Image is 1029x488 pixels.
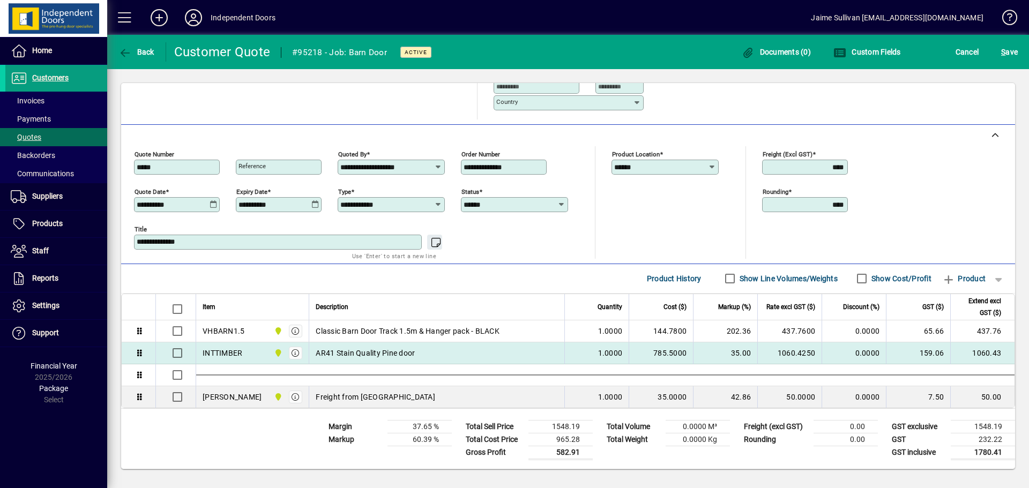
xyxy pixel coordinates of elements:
[950,342,1015,364] td: 1060.43
[629,342,693,364] td: 785.5000
[950,320,1015,342] td: 437.76
[5,211,107,237] a: Products
[886,420,951,433] td: GST exclusive
[32,46,52,55] span: Home
[886,433,951,446] td: GST
[739,433,814,446] td: Rounding
[739,420,814,433] td: Freight (excl GST)
[211,9,275,26] div: Independent Doors
[11,133,41,141] span: Quotes
[461,187,479,195] mat-label: Status
[338,150,367,157] mat-label: Quoted by
[843,301,879,313] span: Discount (%)
[11,96,44,105] span: Invoices
[316,392,435,402] span: Freight from [GEOGRAPHIC_DATA]
[135,150,174,157] mat-label: Quote number
[718,301,751,313] span: Markup (%)
[271,391,284,403] span: Timaru
[886,320,950,342] td: 65.66
[5,128,107,146] a: Quotes
[32,73,69,82] span: Customers
[629,386,693,408] td: 35.0000
[886,386,950,408] td: 7.50
[956,43,979,61] span: Cancel
[950,386,1015,408] td: 50.00
[238,162,266,170] mat-label: Reference
[598,392,623,402] span: 1.0000
[693,386,757,408] td: 42.86
[922,301,944,313] span: GST ($)
[5,238,107,265] a: Staff
[822,320,886,342] td: 0.0000
[460,433,528,446] td: Total Cost Price
[5,92,107,110] a: Invoices
[203,301,215,313] span: Item
[352,250,436,262] mat-hint: Use 'Enter' to start a new line
[323,433,387,446] td: Markup
[764,392,815,402] div: 50.0000
[116,42,157,62] button: Back
[460,420,528,433] td: Total Sell Price
[1001,43,1018,61] span: ave
[886,342,950,364] td: 159.06
[32,328,59,337] span: Support
[763,187,788,195] mat-label: Rounding
[831,42,904,62] button: Custom Fields
[942,270,986,287] span: Product
[5,292,107,319] a: Settings
[528,433,593,446] td: 965.28
[937,269,991,288] button: Product
[528,446,593,459] td: 582.91
[39,384,68,393] span: Package
[316,348,415,358] span: AR41 Stain Quality Pine door
[814,420,878,433] td: 0.00
[32,274,58,282] span: Reports
[666,420,730,433] td: 0.0000 M³
[833,48,901,56] span: Custom Fields
[11,115,51,123] span: Payments
[107,42,166,62] app-page-header-button: Back
[461,150,500,157] mat-label: Order number
[629,320,693,342] td: 144.7800
[663,301,687,313] span: Cost ($)
[5,183,107,210] a: Suppliers
[739,42,814,62] button: Documents (0)
[32,192,63,200] span: Suppliers
[598,348,623,358] span: 1.0000
[741,48,811,56] span: Documents (0)
[496,98,518,106] mat-label: Country
[5,110,107,128] a: Payments
[822,386,886,408] td: 0.0000
[647,270,702,287] span: Product History
[174,43,271,61] div: Customer Quote
[11,169,74,178] span: Communications
[643,269,706,288] button: Product History
[135,187,166,195] mat-label: Quote date
[951,446,1015,459] td: 1780.41
[176,8,211,27] button: Profile
[203,348,242,358] div: INTTIMBER
[11,151,55,160] span: Backorders
[142,8,176,27] button: Add
[951,420,1015,433] td: 1548.19
[31,362,77,370] span: Financial Year
[822,342,886,364] td: 0.0000
[387,420,452,433] td: 37.65 %
[118,48,154,56] span: Back
[316,326,499,336] span: Classic Barn Door Track 1.5m & Hanger pack - BLACK
[612,150,660,157] mat-label: Product location
[387,433,452,446] td: 60.39 %
[869,273,931,284] label: Show Cost/Profit
[5,146,107,164] a: Backorders
[32,246,49,255] span: Staff
[203,392,262,402] div: [PERSON_NAME]
[764,326,815,336] div: 437.7600
[998,42,1020,62] button: Save
[271,347,284,359] span: Timaru
[953,42,982,62] button: Cancel
[338,187,351,195] mat-label: Type
[666,433,730,446] td: 0.0000 Kg
[316,301,348,313] span: Description
[693,320,757,342] td: 202.36
[460,446,528,459] td: Gross Profit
